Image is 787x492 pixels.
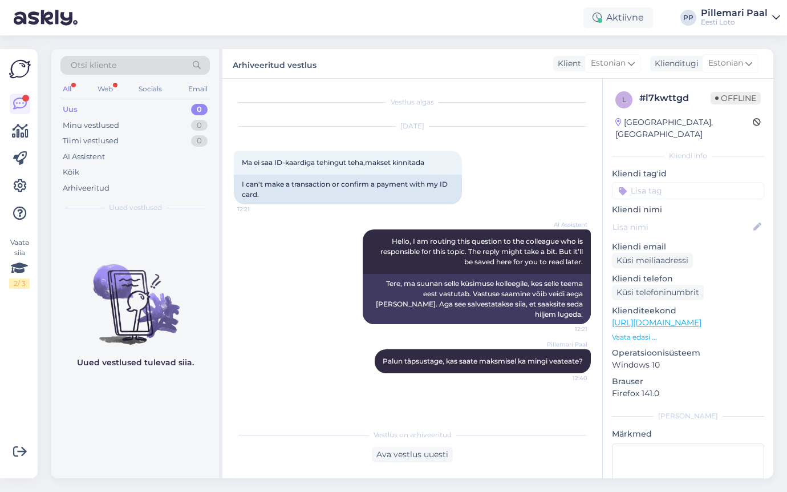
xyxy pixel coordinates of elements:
div: # l7kwttgd [639,91,711,105]
div: I can't make a transaction or confirm a payment with my ID card. [234,175,462,204]
p: Operatsioonisüsteem [612,347,764,359]
img: No chats [51,244,219,346]
div: Minu vestlused [63,120,119,131]
div: Eesti Loto [701,18,768,27]
div: PP [680,10,696,26]
div: [DATE] [234,121,591,131]
div: Ava vestlus uuesti [372,447,453,462]
span: 12:40 [545,374,587,382]
p: Kliendi telefon [612,273,764,285]
span: AI Assistent [545,220,587,229]
div: 0 [191,135,208,147]
span: Hello, I am routing this question to the colleague who is responsible for this topic. The reply m... [380,237,585,266]
p: Brauser [612,376,764,388]
div: Pillemari Paal [701,9,768,18]
span: l [622,95,626,104]
p: Klienditeekond [612,305,764,317]
a: [URL][DOMAIN_NAME] [612,317,701,328]
span: Vestlus on arhiveeritud [374,430,452,440]
span: 12:21 [237,205,280,213]
div: 2 / 3 [9,279,30,289]
div: Socials [136,82,164,96]
p: Kliendi email [612,241,764,253]
img: Askly Logo [9,58,31,80]
div: Klient [553,58,581,70]
p: Vaata edasi ... [612,332,764,342]
p: Kliendi nimi [612,204,764,216]
div: Kliendi info [612,151,764,161]
input: Lisa tag [612,182,764,199]
div: 0 [191,104,208,115]
div: Aktiivne [583,7,653,28]
div: Uus [63,104,78,115]
span: Palun täpsustage, kas saate maksmisel ka mingi veateate? [383,357,583,365]
div: Email [186,82,210,96]
p: Firefox 141.0 [612,388,764,400]
span: Estonian [708,57,743,70]
div: Küsi telefoninumbrit [612,285,704,300]
div: Arhiveeritud [63,183,109,194]
div: [PERSON_NAME] [612,411,764,421]
p: Uued vestlused tulevad siia. [77,357,194,369]
div: Klienditugi [650,58,699,70]
span: Estonian [591,57,626,70]
div: Web [95,82,115,96]
div: [GEOGRAPHIC_DATA], [GEOGRAPHIC_DATA] [615,116,753,140]
span: Pillemari Paal [545,340,587,349]
input: Lisa nimi [612,221,751,233]
p: Märkmed [612,428,764,440]
span: Offline [711,92,761,104]
span: Uued vestlused [109,203,162,213]
div: Küsi meiliaadressi [612,253,693,268]
div: AI Assistent [63,151,105,163]
div: 0 [191,120,208,131]
p: Kliendi tag'id [612,168,764,180]
div: Kõik [63,167,79,178]
div: Vestlus algas [234,97,591,107]
div: Tere, ma suunan selle küsimuse kolleegile, kes selle teema eest vastutab. Vastuse saamine võib ve... [363,274,591,324]
div: Vaata siia [9,237,30,289]
p: Windows 10 [612,359,764,371]
div: All [60,82,74,96]
div: Tiimi vestlused [63,135,119,147]
span: Ma ei saa ID-kaardiga tehingut teha,makset kinnitada [242,158,424,167]
label: Arhiveeritud vestlus [233,56,317,71]
span: 12:21 [545,325,587,333]
a: Pillemari PaalEesti Loto [701,9,780,27]
span: Otsi kliente [71,59,116,71]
